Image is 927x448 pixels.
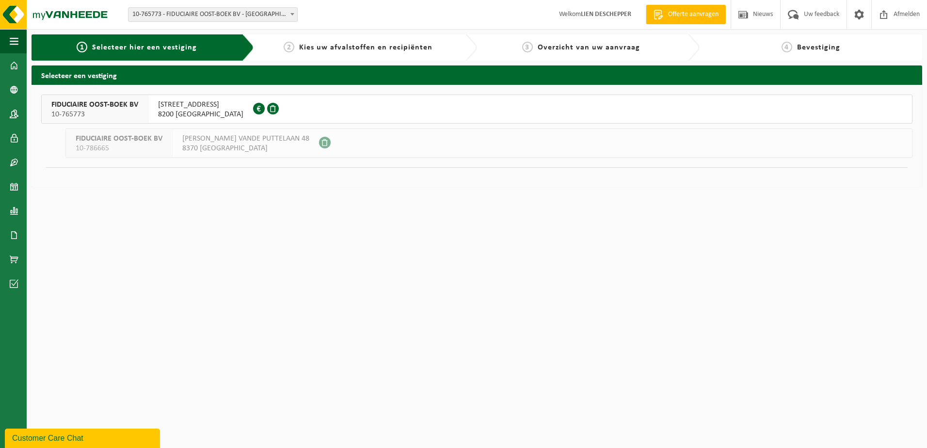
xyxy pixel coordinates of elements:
button: FIDUCIAIRE OOST-BOEK BV 10-765773 [STREET_ADDRESS]8200 [GEOGRAPHIC_DATA] [41,95,912,124]
span: FIDUCIAIRE OOST-BOEK BV [51,100,138,110]
span: 10-786665 [76,144,162,153]
span: 8370 [GEOGRAPHIC_DATA] [182,144,309,153]
span: 8200 [GEOGRAPHIC_DATA] [158,110,243,119]
span: FIDUCIAIRE OOST-BOEK BV [76,134,162,144]
span: [STREET_ADDRESS] [158,100,243,110]
span: 10-765773 [51,110,138,119]
h2: Selecteer een vestiging [32,65,922,84]
span: Kies uw afvalstoffen en recipiënten [299,44,432,51]
span: 2 [284,42,294,52]
span: 10-765773 - FIDUCIAIRE OOST-BOEK BV - SINT-MICHIELS [128,8,297,21]
span: 1 [77,42,87,52]
span: Bevestiging [797,44,840,51]
span: Offerte aanvragen [666,10,721,19]
span: 4 [782,42,792,52]
span: 10-765773 - FIDUCIAIRE OOST-BOEK BV - SINT-MICHIELS [128,7,298,22]
span: Overzicht van uw aanvraag [538,44,640,51]
span: 3 [522,42,533,52]
span: [PERSON_NAME] VANDE PUTTELAAN 48 [182,134,309,144]
span: Selecteer hier een vestiging [92,44,197,51]
a: Offerte aanvragen [646,5,726,24]
strong: LIEN DESCHEPPER [581,11,631,18]
iframe: chat widget [5,427,162,448]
